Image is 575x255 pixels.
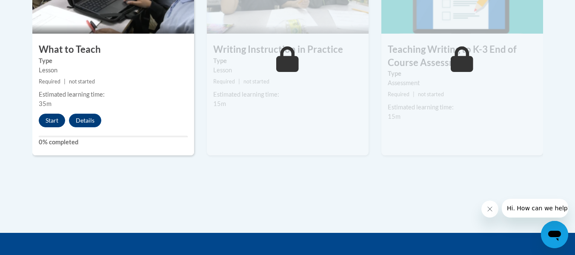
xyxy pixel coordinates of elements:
[502,199,568,218] iframe: Message from company
[381,43,543,69] h3: Teaching Writing to K-3 End of Course Assessment
[207,43,369,56] h3: Writing Instruction in Practice
[39,138,188,147] label: 0% completed
[541,221,568,248] iframe: Button to launch messaging window
[388,103,537,112] div: Estimated learning time:
[5,6,69,13] span: Hi. How can we help?
[213,66,362,75] div: Lesson
[388,91,409,97] span: Required
[39,90,188,99] div: Estimated learning time:
[481,201,498,218] iframe: Close message
[418,91,444,97] span: not started
[238,78,240,85] span: |
[213,78,235,85] span: Required
[32,43,194,56] h3: What to Teach
[388,78,537,88] div: Assessment
[213,56,362,66] label: Type
[413,91,415,97] span: |
[39,56,188,66] label: Type
[39,66,188,75] div: Lesson
[388,69,537,78] label: Type
[213,90,362,99] div: Estimated learning time:
[39,100,51,107] span: 35m
[39,78,60,85] span: Required
[69,78,95,85] span: not started
[39,114,65,127] button: Start
[213,100,226,107] span: 15m
[388,113,400,120] span: 15m
[64,78,66,85] span: |
[243,78,269,85] span: not started
[69,114,101,127] button: Details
